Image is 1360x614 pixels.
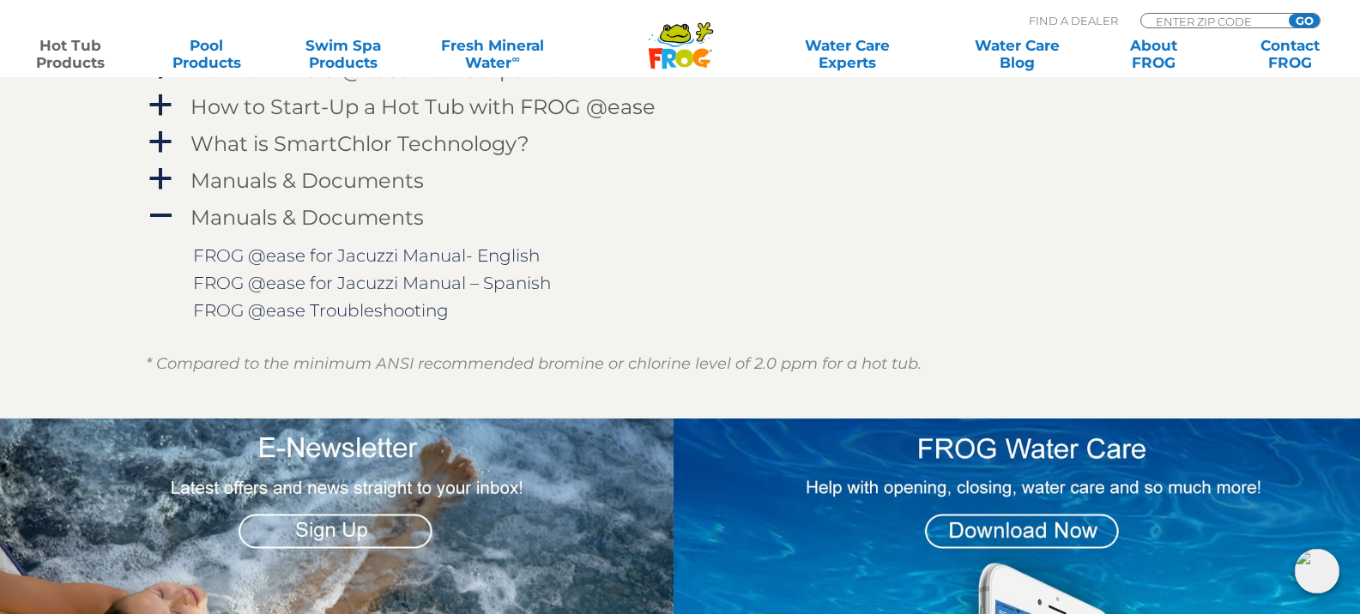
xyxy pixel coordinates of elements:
[761,37,934,71] a: Water CareExperts
[1236,37,1343,71] a: ContactFROG
[190,95,656,118] h4: How to Start-Up a Hot Tub with FROG @ease
[17,37,124,71] a: Hot TubProducts
[190,58,592,81] h4: How do FROG @ease Test Strips work?
[146,354,922,373] em: * Compared to the minimum ANSI recommended bromine or chlorine level of 2.0 ppm for a hot tub.
[190,206,424,229] h4: Manuals & Documents
[193,300,449,321] a: FROG @ease Troubleshooting
[154,37,260,71] a: PoolProducts
[1100,37,1206,71] a: AboutFROG
[1154,14,1270,28] input: Zip Code Form
[148,129,173,155] span: a
[290,37,396,71] a: Swim SpaProducts
[146,91,1201,123] a: a How to Start-Up a Hot Tub with FROG @ease
[148,203,173,229] span: A
[1295,549,1339,593] img: openIcon
[146,165,1201,196] a: a Manuals & Documents
[193,273,551,293] a: FROG @ease for Jacuzzi Manual – Spanish
[146,202,1201,233] a: A Manuals & Documents
[148,93,173,118] span: a
[426,37,559,71] a: Fresh MineralWater∞
[190,169,424,192] h4: Manuals & Documents
[146,128,1201,160] a: a What is SmartChlor Technology?
[964,37,1071,71] a: Water CareBlog
[1029,13,1118,28] p: Find A Dealer
[511,52,519,65] sup: ∞
[1289,14,1320,27] input: GO
[193,245,540,266] a: FROG @ease for Jacuzzi Manual- English
[148,166,173,192] span: a
[190,132,529,155] h4: What is SmartChlor Technology?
